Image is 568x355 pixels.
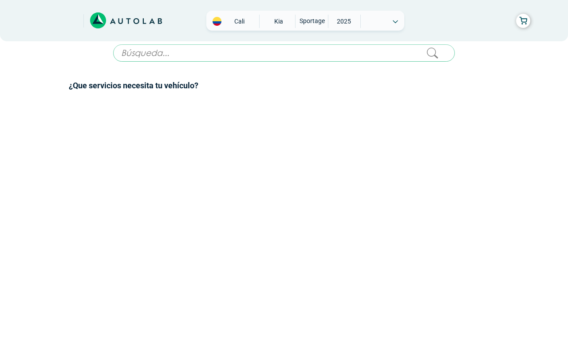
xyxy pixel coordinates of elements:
[328,15,360,28] span: 2025
[113,44,455,62] input: Búsqueda...
[224,17,255,26] span: Cali
[69,80,499,91] h2: ¿Que servicios necesita tu vehículo?
[213,17,221,26] img: Flag of COLOMBIA
[263,15,295,28] span: KIA
[296,15,327,27] span: SPORTAGE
